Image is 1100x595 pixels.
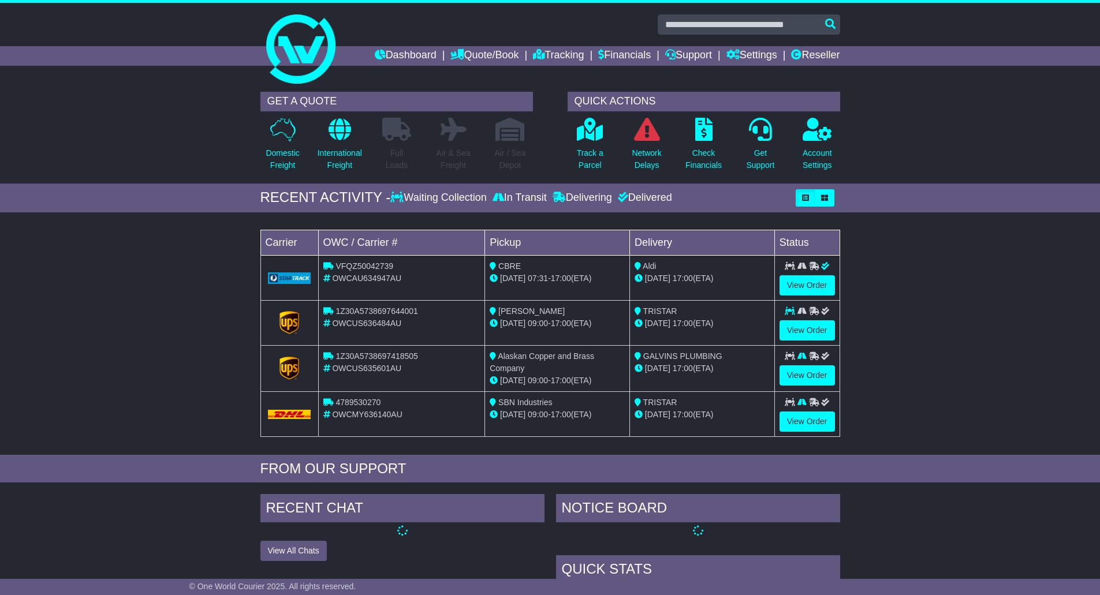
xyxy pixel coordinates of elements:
[635,409,770,421] div: (ETA)
[673,410,693,419] span: 17:00
[260,92,533,111] div: GET A QUOTE
[643,306,677,316] span: TRISTAR
[335,398,381,407] span: 4789530270
[268,272,311,284] img: GetCarrierServiceLogo
[802,117,833,178] a: AccountSettings
[528,274,548,283] span: 07:31
[780,365,835,386] a: View Order
[635,272,770,285] div: (ETA)
[189,582,356,591] span: © One World Courier 2025. All rights reserved.
[375,46,437,66] a: Dashboard
[551,410,571,419] span: 17:00
[746,147,774,171] p: Get Support
[550,192,615,204] div: Delivering
[528,376,548,385] span: 09:00
[490,192,550,204] div: In Transit
[780,411,835,432] a: View Order
[485,230,630,255] td: Pickup
[498,306,565,316] span: [PERSON_NAME]
[332,364,401,373] span: OWCUS635601AU
[500,410,525,419] span: [DATE]
[437,147,471,171] p: Air & Sea Freight
[382,147,411,171] p: Full Loads
[780,320,835,340] a: View Order
[673,319,693,328] span: 17:00
[673,274,693,283] span: 17:00
[643,398,677,407] span: TRISTAR
[615,192,672,204] div: Delivered
[279,311,299,334] img: GetCarrierServiceLogo
[335,351,417,361] span: 1Z30A5738697418505
[645,319,670,328] span: [DATE]
[551,319,571,328] span: 17:00
[645,410,670,419] span: [DATE]
[685,117,722,178] a: CheckFinancials
[568,92,840,111] div: QUICK ACTIONS
[500,274,525,283] span: [DATE]
[260,541,327,561] button: View All Chats
[279,357,299,380] img: GetCarrierServiceLogo
[551,274,571,283] span: 17:00
[598,46,651,66] a: Financials
[528,319,548,328] span: 09:00
[673,364,693,373] span: 17:00
[774,230,840,255] td: Status
[791,46,840,66] a: Reseller
[498,261,521,271] span: CBRE
[260,494,545,525] div: RECENT CHAT
[335,306,417,316] span: 1Z30A5738697644001
[803,147,832,171] p: Account Settings
[643,351,722,361] span: GALVINS PLUMBING
[780,275,835,295] a: View Order
[390,192,489,204] div: Waiting Collection
[528,410,548,419] span: 09:00
[726,46,777,66] a: Settings
[665,46,712,66] a: Support
[631,117,662,178] a: NetworkDelays
[266,147,299,171] p: Domestic Freight
[577,147,603,171] p: Track a Parcel
[645,364,670,373] span: [DATE]
[576,117,604,178] a: Track aParcel
[500,376,525,385] span: [DATE]
[645,274,670,283] span: [DATE]
[500,319,525,328] span: [DATE]
[685,147,722,171] p: Check Financials
[635,317,770,330] div: (ETA)
[629,230,774,255] td: Delivery
[332,274,401,283] span: OWCAU634947AU
[556,555,840,586] div: Quick Stats
[332,319,401,328] span: OWCUS636484AU
[490,272,625,285] div: - (ETA)
[632,147,661,171] p: Network Delays
[450,46,519,66] a: Quote/Book
[260,189,391,206] div: RECENT ACTIVITY -
[745,117,775,178] a: GetSupport
[318,147,362,171] p: International Freight
[635,362,770,375] div: (ETA)
[551,376,571,385] span: 17:00
[318,230,485,255] td: OWC / Carrier #
[490,317,625,330] div: - (ETA)
[260,461,840,477] div: FROM OUR SUPPORT
[260,230,318,255] td: Carrier
[268,410,311,419] img: DHL.png
[495,147,526,171] p: Air / Sea Depot
[335,261,393,271] span: VFQZ50042739
[498,398,552,407] span: SBN Industries
[490,409,625,421] div: - (ETA)
[490,351,594,373] span: Alaskan Copper and Brass Company
[317,117,363,178] a: InternationalFreight
[643,261,656,271] span: Aldi
[533,46,584,66] a: Tracking
[332,410,402,419] span: OWCMY636140AU
[490,375,625,387] div: - (ETA)
[265,117,300,178] a: DomesticFreight
[556,494,840,525] div: NOTICE BOARD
